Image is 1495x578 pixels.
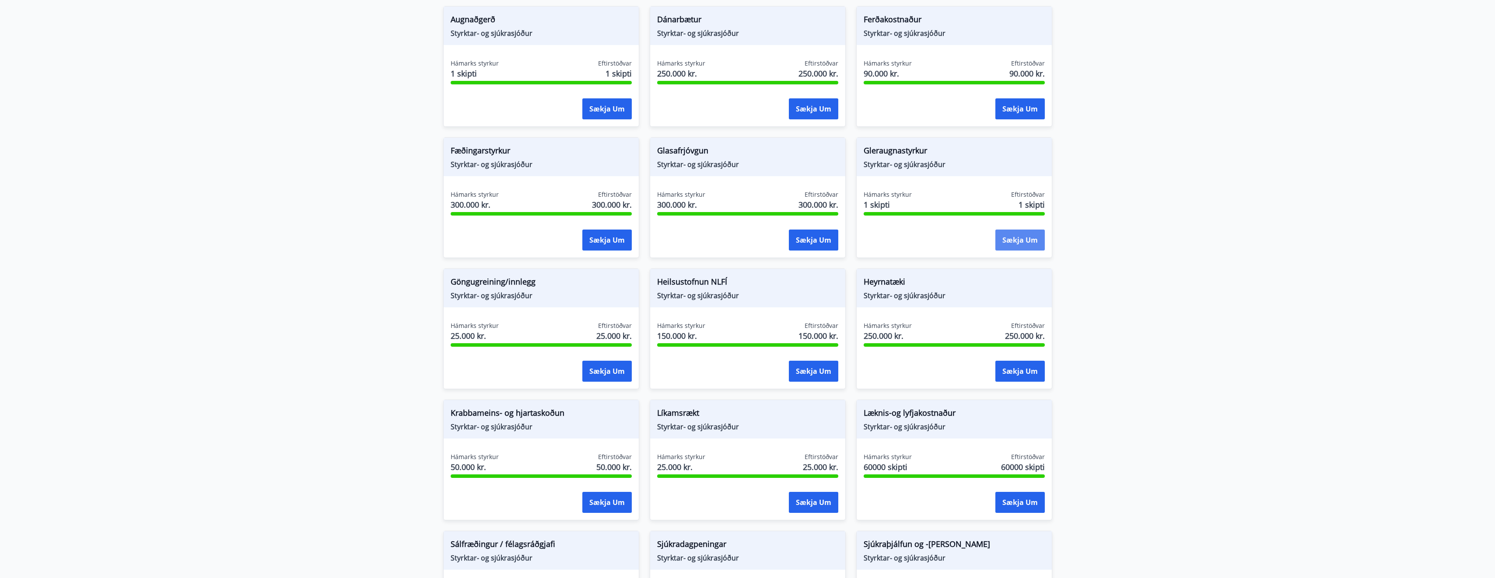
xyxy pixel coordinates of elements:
[657,553,838,563] span: Styrktar- og sjúkrasjóður
[789,230,838,251] button: Sækja um
[596,330,632,341] span: 25.000 kr.
[864,190,912,199] span: Hámarks styrkur
[657,199,705,210] span: 300.000 kr.
[657,538,838,553] span: Sjúkradagpeningar
[598,190,632,199] span: Eftirstöðvar
[451,145,632,160] span: Fæðingarstyrkur
[798,199,838,210] span: 300.000 kr.
[451,28,632,38] span: Styrktar- og sjúkrasjóður
[864,553,1045,563] span: Styrktar- og sjúkrasjóður
[864,145,1045,160] span: Gleraugnastyrkur
[1011,59,1045,68] span: Eftirstöðvar
[864,422,1045,432] span: Styrktar- og sjúkrasjóður
[657,68,705,79] span: 250.000 kr.
[451,321,499,330] span: Hámarks styrkur
[657,160,838,169] span: Styrktar- og sjúkrasjóður
[864,68,912,79] span: 90.000 kr.
[596,461,632,473] span: 50.000 kr.
[657,14,838,28] span: Dánarbætur
[598,59,632,68] span: Eftirstöðvar
[805,321,838,330] span: Eftirstöðvar
[798,330,838,341] span: 150.000 kr.
[805,190,838,199] span: Eftirstöðvar
[451,538,632,553] span: Sálfræðingur / félagsráðgjafi
[864,291,1045,300] span: Styrktar- og sjúkrasjóður
[451,68,499,79] span: 1 skipti
[598,453,632,461] span: Eftirstöðvar
[582,361,632,382] button: Sækja um
[451,553,632,563] span: Styrktar- og sjúkrasjóður
[995,230,1045,251] button: Sækja um
[1011,321,1045,330] span: Eftirstöðvar
[1005,330,1045,341] span: 250.000 kr.
[864,453,912,461] span: Hámarks styrkur
[864,538,1045,553] span: Sjúkraþjálfun og -[PERSON_NAME]
[1019,199,1045,210] span: 1 skipti
[864,461,912,473] span: 60000 skipti
[657,321,705,330] span: Hámarks styrkur
[606,68,632,79] span: 1 skipti
[451,59,499,68] span: Hámarks styrkur
[789,98,838,119] button: Sækja um
[805,59,838,68] span: Eftirstöðvar
[1001,461,1045,473] span: 60000 skipti
[1011,190,1045,199] span: Eftirstöðvar
[864,160,1045,169] span: Styrktar- og sjúkrasjóður
[451,330,499,341] span: 25.000 kr.
[582,230,632,251] button: Sækja um
[798,68,838,79] span: 250.000 kr.
[657,59,705,68] span: Hámarks styrkur
[864,199,912,210] span: 1 skipti
[657,276,838,291] span: Heilsustofnun NLFÍ
[582,492,632,513] button: Sækja um
[864,14,1045,28] span: Ferðakostnaður
[451,453,499,461] span: Hámarks styrkur
[995,361,1045,382] button: Sækja um
[657,28,838,38] span: Styrktar- og sjúkrasjóður
[451,407,632,422] span: Krabbameins- og hjartaskoðun
[657,330,705,341] span: 150.000 kr.
[451,291,632,300] span: Styrktar- og sjúkrasjóður
[592,199,632,210] span: 300.000 kr.
[657,422,838,432] span: Styrktar- og sjúkrasjóður
[451,14,632,28] span: Augnaðgerð
[451,199,499,210] span: 300.000 kr.
[803,461,838,473] span: 25.000 kr.
[657,190,705,199] span: Hámarks styrkur
[1011,453,1045,461] span: Eftirstöðvar
[451,422,632,432] span: Styrktar- og sjúkrasjóður
[657,291,838,300] span: Styrktar- og sjúkrasjóður
[789,492,838,513] button: Sækja um
[657,461,705,473] span: 25.000 kr.
[582,98,632,119] button: Sækja um
[657,407,838,422] span: Líkamsrækt
[1009,68,1045,79] span: 90.000 kr.
[864,28,1045,38] span: Styrktar- og sjúkrasjóður
[864,276,1045,291] span: Heyrnatæki
[657,453,705,461] span: Hámarks styrkur
[598,321,632,330] span: Eftirstöðvar
[789,361,838,382] button: Sækja um
[451,190,499,199] span: Hámarks styrkur
[864,330,912,341] span: 250.000 kr.
[864,321,912,330] span: Hámarks styrkur
[805,453,838,461] span: Eftirstöðvar
[995,492,1045,513] button: Sækja um
[864,59,912,68] span: Hámarks styrkur
[864,407,1045,422] span: Læknis-og lyfjakostnaður
[995,98,1045,119] button: Sækja um
[657,145,838,160] span: Glasafrjóvgun
[451,461,499,473] span: 50.000 kr.
[451,160,632,169] span: Styrktar- og sjúkrasjóður
[451,276,632,291] span: Göngugreining/innlegg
